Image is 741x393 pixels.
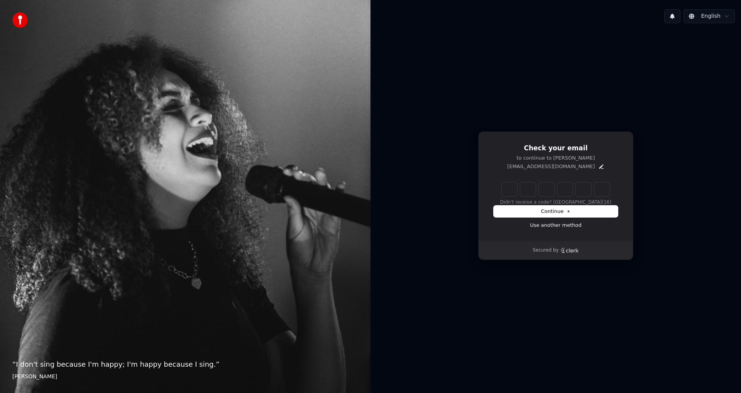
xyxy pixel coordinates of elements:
[530,222,582,229] a: Use another method
[12,373,358,381] footer: [PERSON_NAME]
[541,208,570,215] span: Continue
[494,144,618,153] h1: Check your email
[560,248,579,253] a: Clerk logo
[533,247,558,253] p: Secured by
[494,155,618,162] p: to continue to [PERSON_NAME]
[507,163,595,170] p: [EMAIL_ADDRESS][DOMAIN_NAME]
[598,163,604,170] button: Edit
[494,206,618,217] button: Continue
[12,12,28,28] img: youka
[502,182,610,196] input: Enter verification code
[12,359,358,370] p: “ I don't sing because I'm happy; I'm happy because I sing. ”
